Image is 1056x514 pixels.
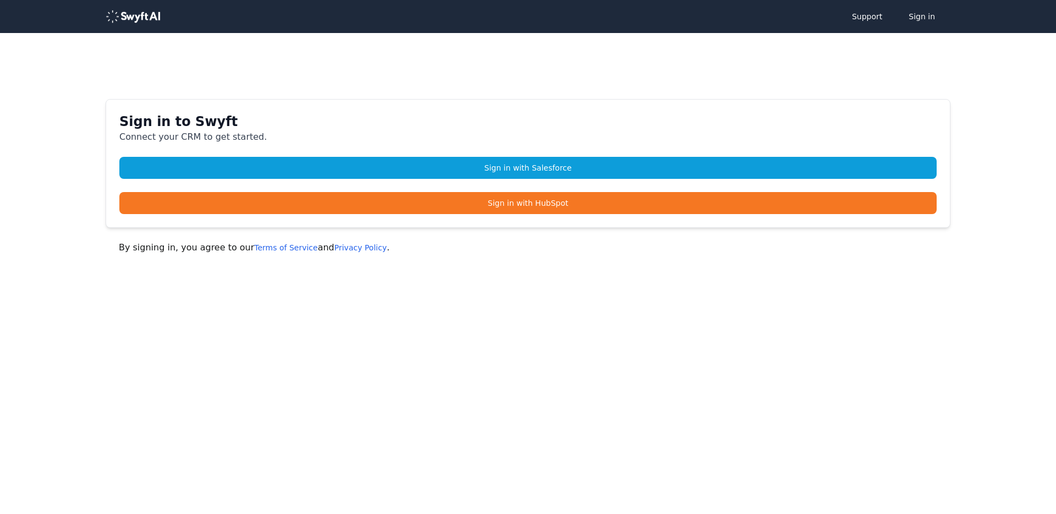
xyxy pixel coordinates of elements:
[841,6,893,28] a: Support
[119,130,937,144] p: Connect your CRM to get started.
[119,241,937,254] p: By signing in, you agree to our and .
[254,243,317,252] a: Terms of Service
[106,10,161,23] img: logo-488353a97b7647c9773e25e94dd66c4536ad24f66c59206894594c5eb3334934.png
[119,192,937,214] a: Sign in with HubSpot
[119,113,937,130] h1: Sign in to Swyft
[119,157,937,179] a: Sign in with Salesforce
[334,243,387,252] a: Privacy Policy
[898,6,946,28] button: Sign in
